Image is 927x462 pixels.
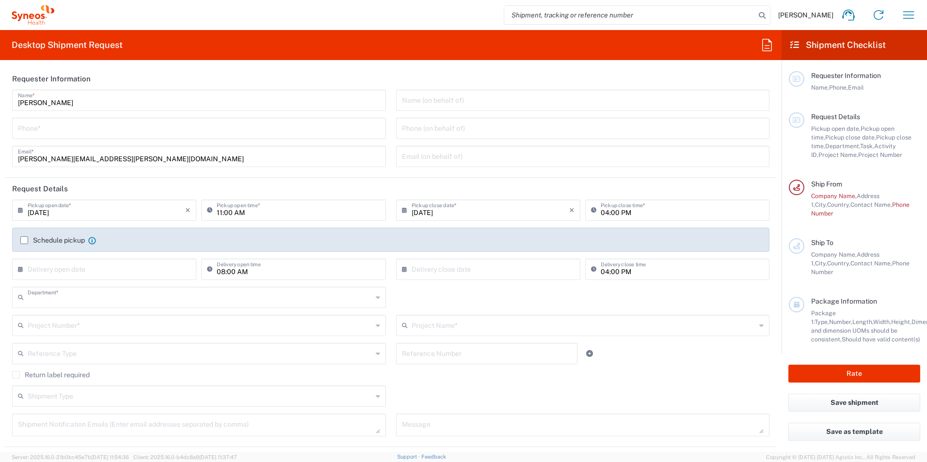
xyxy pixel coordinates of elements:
h2: Shipment Checklist [790,39,886,51]
span: Client: 2025.16.0-b4dc8a9 [133,454,237,460]
span: Height, [891,318,911,325]
span: Department, [825,142,860,150]
span: Request Details [811,113,860,121]
label: Schedule pickup [20,236,85,244]
span: Contact Name, [850,260,892,267]
span: Country, [827,201,850,208]
span: Contact Name, [850,201,892,208]
span: Pickup open date, [811,125,861,132]
span: Number, [829,318,852,325]
i: × [185,202,191,218]
button: Save as template [788,423,920,441]
span: [DATE] 11:54:36 [91,454,129,460]
span: Server: 2025.16.0-21b0bc45e7b [12,454,129,460]
span: Country, [827,260,850,267]
span: Email [848,84,864,91]
span: [PERSON_NAME] [778,11,833,19]
span: Length, [852,318,873,325]
label: Return label required [12,371,90,379]
span: Company Name, [811,251,857,258]
a: Support [397,454,421,460]
span: Ship From [811,180,842,188]
span: Type, [815,318,829,325]
button: Save shipment [788,394,920,412]
span: Width, [873,318,891,325]
span: [DATE] 11:37:47 [199,454,237,460]
span: Pickup close date, [825,134,876,141]
span: Project Name, [818,151,858,158]
span: Project Number [858,151,902,158]
span: Package Information [811,297,877,305]
span: Company Name, [811,192,857,200]
button: Rate [788,365,920,383]
input: Shipment, tracking or reference number [504,6,755,24]
span: Package 1: [811,309,836,325]
h2: Desktop Shipment Request [12,39,123,51]
span: Name, [811,84,829,91]
i: × [569,202,575,218]
span: Should have valid content(s) [842,336,920,343]
a: Feedback [421,454,446,460]
span: Phone, [829,84,848,91]
h2: Requester Information [12,74,91,84]
a: Add Reference [583,347,596,360]
span: City, [815,201,827,208]
span: Task, [860,142,874,150]
span: Copyright © [DATE]-[DATE] Agistix Inc., All Rights Reserved [766,453,915,462]
span: Ship To [811,239,833,246]
span: Requester Information [811,72,881,79]
h2: Request Details [12,184,68,194]
span: City, [815,260,827,267]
